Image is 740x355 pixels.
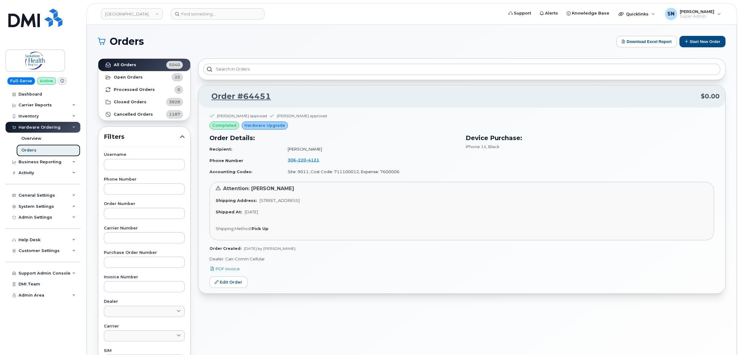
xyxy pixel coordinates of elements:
[679,36,725,47] button: Start New Order
[98,59,190,71] a: All Orders5040
[209,133,458,143] h3: Order Details:
[616,36,677,47] button: Download Excel Report
[486,144,500,149] span: , Black
[216,209,242,214] strong: Shipped At:
[216,198,257,203] strong: Shipping Address:
[260,198,300,203] span: [STREET_ADDRESS]
[177,87,180,92] span: 0
[209,266,240,271] a: PDF invoice
[282,166,458,177] td: Site: 9011, Cost Code: 711100012, Expense: 7600006
[104,300,185,304] label: Dealer
[104,324,185,328] label: Carrier
[209,147,232,152] strong: Recipient:
[98,108,190,121] a: Cancelled Orders1187
[114,75,143,80] strong: Open Orders
[98,71,190,83] a: Open Orders25
[104,226,185,230] label: Carrier Number
[209,276,247,288] a: Edit Order
[216,266,240,271] span: PDF invoice
[277,113,327,118] div: [PERSON_NAME] approved
[169,62,180,68] span: 5040
[252,226,269,231] strong: Pick Up
[245,209,258,214] span: [DATE]
[713,328,735,350] iframe: Messenger Launcher
[209,169,252,174] strong: Accounting Codes:
[114,62,136,67] strong: All Orders
[306,157,319,162] span: 4121
[217,113,267,118] div: [PERSON_NAME] approved
[169,111,180,117] span: 1187
[288,157,319,162] span: 306
[169,99,180,105] span: 3828
[104,153,185,157] label: Username
[110,37,144,46] span: Orders
[175,74,180,80] span: 25
[104,251,185,255] label: Purchase Order Number
[282,144,458,155] td: [PERSON_NAME]
[104,177,185,182] label: Phone Number
[104,275,185,279] label: Invoice Number
[466,133,714,143] h3: Device Purchase:
[209,158,243,163] strong: Phone Number
[114,100,146,105] strong: Closed Orders
[98,96,190,108] a: Closed Orders3828
[244,246,295,251] span: [DATE] by [PERSON_NAME]
[466,144,486,149] span: iPhone 14
[216,226,252,231] span: Shipping Method:
[204,91,271,102] a: Order #64451
[209,256,714,262] p: Dealer: Can-Comm Cellular
[114,112,153,117] strong: Cancelled Orders
[209,246,241,251] strong: Order Created:
[288,157,327,162] a: 3062204121
[104,349,185,353] label: SIM
[223,186,294,191] span: Attention: [PERSON_NAME]
[98,83,190,96] a: Processed Orders0
[212,122,236,128] span: completed
[296,157,306,162] span: 220
[244,122,285,128] span: Hardware Upgrade
[104,132,180,141] span: Filters
[104,202,185,206] label: Order Number
[114,87,155,92] strong: Processed Orders
[701,92,720,101] span: $0.00
[203,64,720,75] input: Search in orders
